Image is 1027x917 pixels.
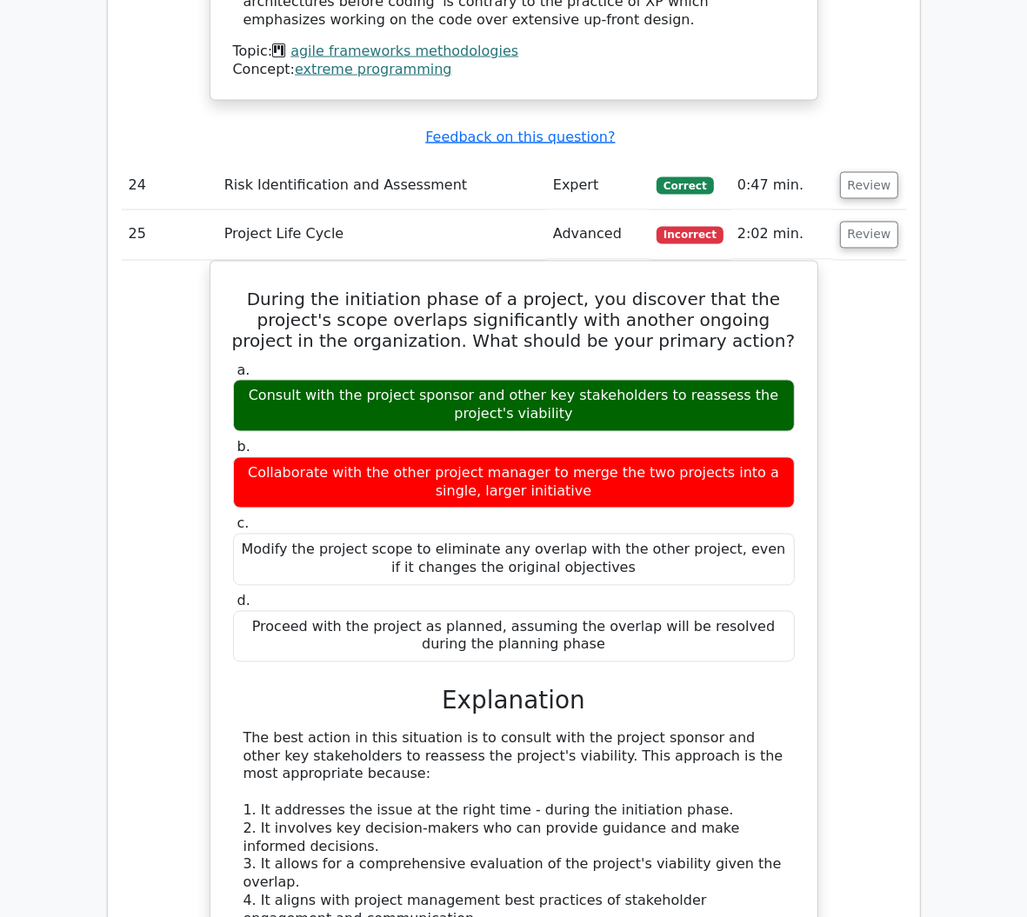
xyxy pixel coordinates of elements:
[217,161,546,210] td: Risk Identification and Assessment
[233,611,795,663] div: Proceed with the project as planned, assuming the overlap will be resolved during the planning phase
[657,227,724,244] span: Incorrect
[233,380,795,432] div: Consult with the project sponsor and other key stakeholders to reassess the project's viability
[840,172,899,199] button: Review
[290,43,518,59] a: agile frameworks methodologies
[546,161,650,210] td: Expert
[546,210,650,260] td: Advanced
[233,61,795,79] div: Concept:
[233,457,795,509] div: Collaborate with the other project manager to merge the two projects into a single, larger initia...
[237,515,250,532] span: c.
[231,289,797,352] h5: During the initiation phase of a project, you discover that the project's scope overlaps signific...
[237,362,250,379] span: a.
[425,129,615,145] a: Feedback on this question?
[657,177,713,195] span: Correct
[243,687,784,715] h3: Explanation
[122,161,217,210] td: 24
[840,222,899,249] button: Review
[233,43,795,61] div: Topic:
[237,439,250,455] span: b.
[233,534,795,586] div: Modify the project scope to eliminate any overlap with the other project, even if it changes the ...
[295,61,452,77] a: extreme programming
[122,210,217,260] td: 25
[217,210,546,260] td: Project Life Cycle
[730,210,833,260] td: 2:02 min.
[237,593,250,609] span: d.
[730,161,833,210] td: 0:47 min.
